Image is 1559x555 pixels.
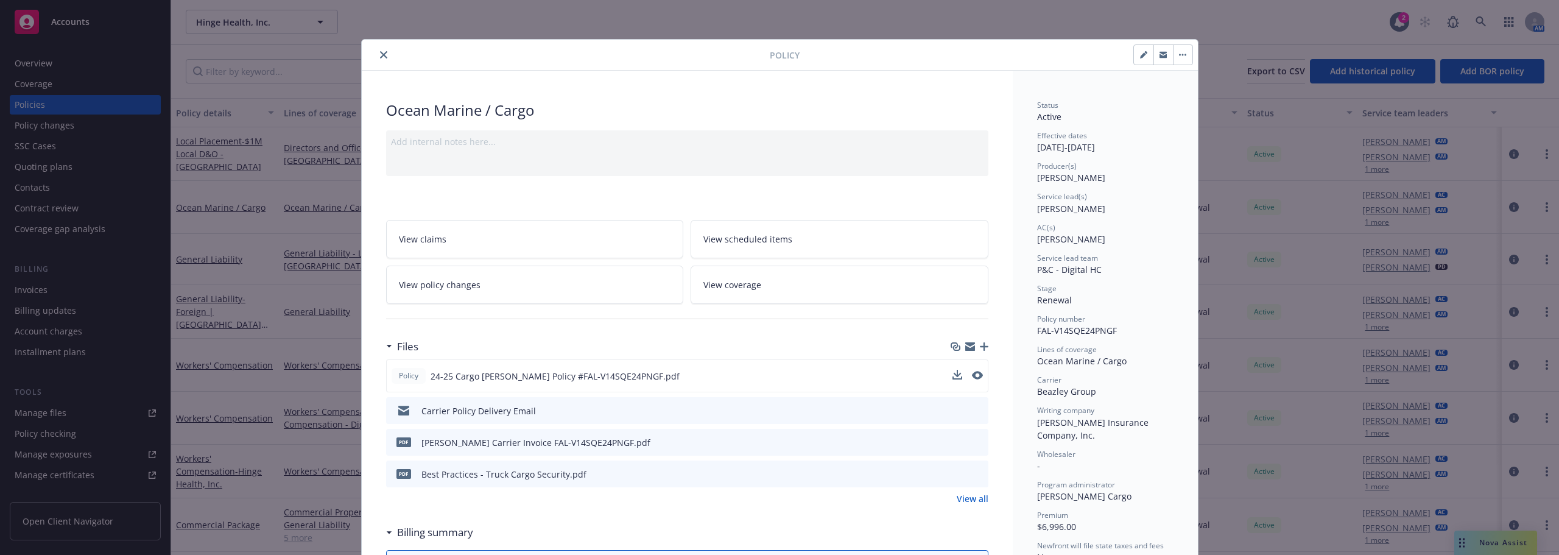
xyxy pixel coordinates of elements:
[1037,510,1068,520] span: Premium
[691,266,988,304] a: View coverage
[973,468,984,481] button: preview file
[1037,130,1174,154] div: [DATE] - [DATE]
[386,525,473,540] div: Billing summary
[1037,449,1075,459] span: Wholesaler
[386,100,988,121] div: Ocean Marine / Cargo
[1037,233,1105,245] span: [PERSON_NAME]
[391,135,984,148] div: Add internal notes here...
[1037,375,1061,385] span: Carrier
[397,339,418,355] h3: Files
[952,370,962,380] button: download file
[1037,386,1096,397] span: Beazley Group
[973,436,984,449] button: preview file
[1037,130,1087,141] span: Effective dates
[952,370,962,383] button: download file
[770,49,800,62] span: Policy
[691,220,988,258] a: View scheduled items
[1037,111,1061,122] span: Active
[953,468,963,481] button: download file
[1037,405,1094,415] span: Writing company
[421,468,586,481] div: Best Practices - Truck Cargo Security.pdf
[1037,460,1040,472] span: -
[1037,203,1105,214] span: [PERSON_NAME]
[421,436,650,449] div: [PERSON_NAME] Carrier Invoice FAL-V14SQE24PNGF.pdf
[1037,490,1131,502] span: [PERSON_NAME] Cargo
[421,405,536,417] div: Carrier Policy Delivery Email
[1037,222,1055,233] span: AC(s)
[1037,283,1057,294] span: Stage
[396,469,411,478] span: pdf
[703,278,761,291] span: View coverage
[1037,191,1087,202] span: Service lead(s)
[397,525,473,540] h3: Billing summary
[703,233,792,246] span: View scheduled items
[396,370,421,381] span: Policy
[399,233,446,246] span: View claims
[1037,161,1077,171] span: Producer(s)
[1037,253,1098,263] span: Service lead team
[431,370,680,383] span: 24-25 Cargo [PERSON_NAME] Policy #FAL-V14SQE24PNGF.pdf
[1037,521,1076,532] span: $6,996.00
[1037,172,1105,183] span: [PERSON_NAME]
[1037,314,1085,324] span: Policy number
[953,436,963,449] button: download file
[1037,540,1164,551] span: Newfront will file state taxes and fees
[957,492,988,505] a: View all
[386,220,684,258] a: View claims
[1037,294,1072,306] span: Renewal
[396,437,411,447] span: pdf
[1037,479,1115,490] span: Program administrator
[953,405,963,417] button: download file
[386,266,684,304] a: View policy changes
[399,278,480,291] span: View policy changes
[973,405,984,417] button: preview file
[972,371,983,380] button: preview file
[1037,325,1117,336] span: FAL-V14SQE24PNGF
[376,48,391,62] button: close
[972,370,983,383] button: preview file
[1037,355,1174,367] div: Ocean Marine / Cargo
[1037,417,1151,441] span: [PERSON_NAME] Insurance Company, Inc.
[1037,344,1097,355] span: Lines of coverage
[1037,100,1058,110] span: Status
[386,339,418,355] div: Files
[1037,264,1102,275] span: P&C - Digital HC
